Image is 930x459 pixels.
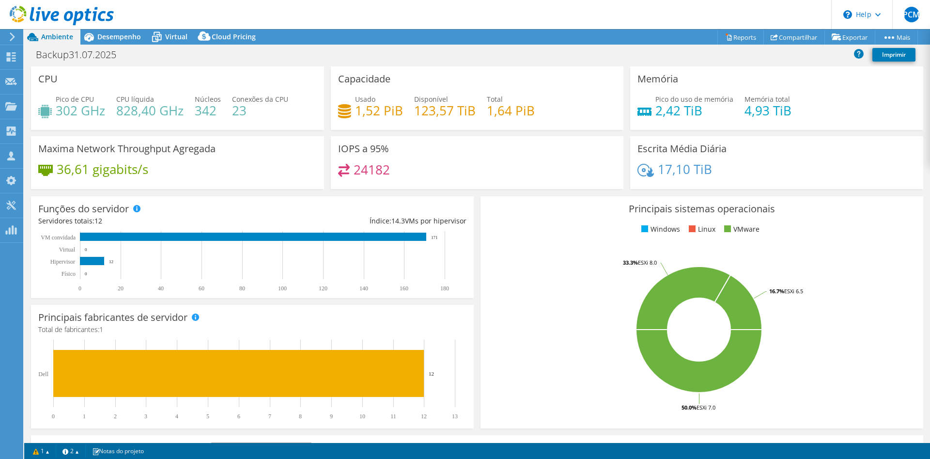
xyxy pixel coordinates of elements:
[338,74,390,84] h3: Capacidade
[421,413,427,420] text: 12
[299,413,302,420] text: 8
[637,143,727,154] h3: Escrita Média Diária
[206,413,209,420] text: 5
[400,285,408,292] text: 160
[744,95,790,104] span: Memória total
[38,74,58,84] h3: CPU
[784,287,803,295] tspan: ESXi 6.5
[38,371,48,378] text: Dell
[623,259,638,266] tspan: 33.3%
[268,413,271,420] text: 7
[875,30,918,45] a: Mais
[97,32,141,41] span: Desempenho
[239,285,245,292] text: 80
[158,285,164,292] text: 40
[57,164,148,174] h4: 36,61 gigabits/s
[884,443,911,453] li: IOPS
[78,285,81,292] text: 0
[686,224,715,235] li: Linux
[904,7,919,22] span: PCM
[195,95,221,104] span: Núcleos
[693,443,717,453] li: CPU
[390,413,396,420] text: 11
[56,105,105,116] h4: 302 GHz
[232,95,288,104] span: Conexões da CPU
[872,48,915,62] a: Imprimir
[717,30,764,45] a: Reports
[637,74,678,84] h3: Memória
[41,32,73,41] span: Ambiente
[144,413,147,420] text: 3
[769,287,784,295] tspan: 16.7%
[697,404,715,411] tspan: ESXi 7.0
[278,285,287,292] text: 100
[175,413,178,420] text: 4
[763,30,825,45] a: Compartilhar
[52,413,55,420] text: 0
[391,216,405,225] span: 14.3
[56,95,94,104] span: Pico de CPU
[359,285,368,292] text: 140
[94,216,102,225] span: 12
[655,105,733,116] h4: 2,42 TiB
[83,413,86,420] text: 1
[744,105,791,116] h4: 4,93 TiB
[85,445,151,457] a: Notas do projeto
[414,95,448,104] span: Disponível
[355,105,403,116] h4: 1,52 PiB
[639,224,680,235] li: Windows
[38,324,466,335] h4: Total de fabricantes:
[26,445,56,457] a: 1
[195,105,221,116] h4: 342
[99,325,103,334] span: 1
[440,285,449,292] text: 180
[38,204,129,214] h3: Funções do servidor
[724,443,833,453] li: Taxa de transferência de rede
[722,224,759,235] li: VMware
[824,30,875,45] a: Exportar
[56,445,86,457] a: 2
[59,246,76,253] text: Virtual
[839,443,878,453] li: Latência
[487,95,503,104] span: Total
[359,413,365,420] text: 10
[50,258,75,265] text: Hipervisor
[330,413,333,420] text: 9
[646,443,686,453] li: Memória
[62,270,76,277] tspan: Físico
[658,164,712,174] h4: 17,10 TiB
[116,95,154,104] span: CPU líquida
[682,404,697,411] tspan: 50.0%
[237,413,240,420] text: 6
[109,259,113,264] text: 12
[487,105,535,116] h4: 1,64 PiB
[655,95,733,104] span: Pico do uso de memória
[488,204,916,214] h3: Principais sistemas operacionais
[165,32,187,41] span: Virtual
[338,143,389,154] h3: IOPS a 95%
[431,235,438,240] text: 171
[31,49,131,60] h1: Backup31.07.2025
[85,247,87,252] text: 0
[319,285,327,292] text: 120
[85,271,87,276] text: 0
[38,143,216,154] h3: Maxima Network Throughput Agregada
[199,285,204,292] text: 60
[414,105,476,116] h4: 123,57 TiB
[452,413,458,420] text: 13
[38,312,187,323] h3: Principais fabricantes de servidor
[114,413,117,420] text: 2
[41,234,76,241] text: VM convidada
[252,216,466,226] div: Índice: VMs por hipervisor
[429,371,434,377] text: 12
[118,285,124,292] text: 20
[116,105,184,116] h4: 828,40 GHz
[843,10,852,19] svg: \n
[355,95,375,104] span: Usado
[638,259,657,266] tspan: ESXi 8.0
[354,164,390,175] h4: 24182
[212,32,256,41] span: Cloud Pricing
[38,216,252,226] div: Servidores totais:
[232,105,288,116] h4: 23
